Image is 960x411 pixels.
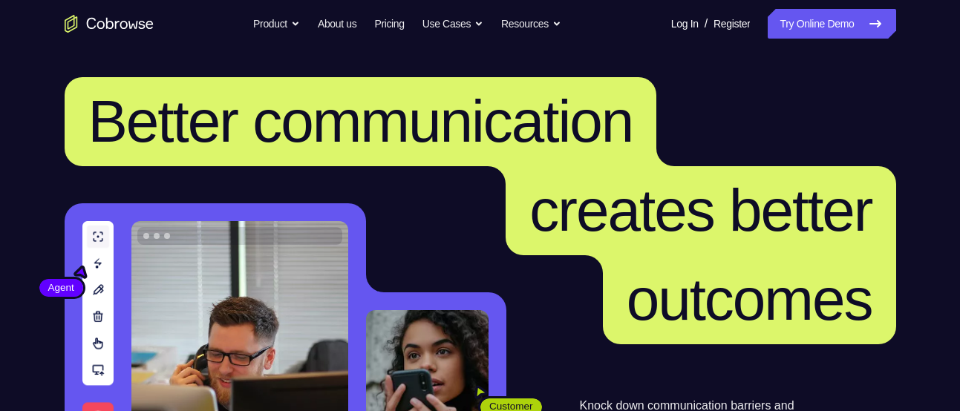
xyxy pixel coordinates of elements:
[422,9,483,39] button: Use Cases
[88,88,633,154] span: Better communication
[501,9,561,39] button: Resources
[65,15,154,33] a: Go to the home page
[253,9,300,39] button: Product
[529,177,872,243] span: creates better
[627,266,872,332] span: outcomes
[318,9,356,39] a: About us
[705,15,708,33] span: /
[768,9,895,39] a: Try Online Demo
[671,9,699,39] a: Log In
[714,9,750,39] a: Register
[374,9,404,39] a: Pricing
